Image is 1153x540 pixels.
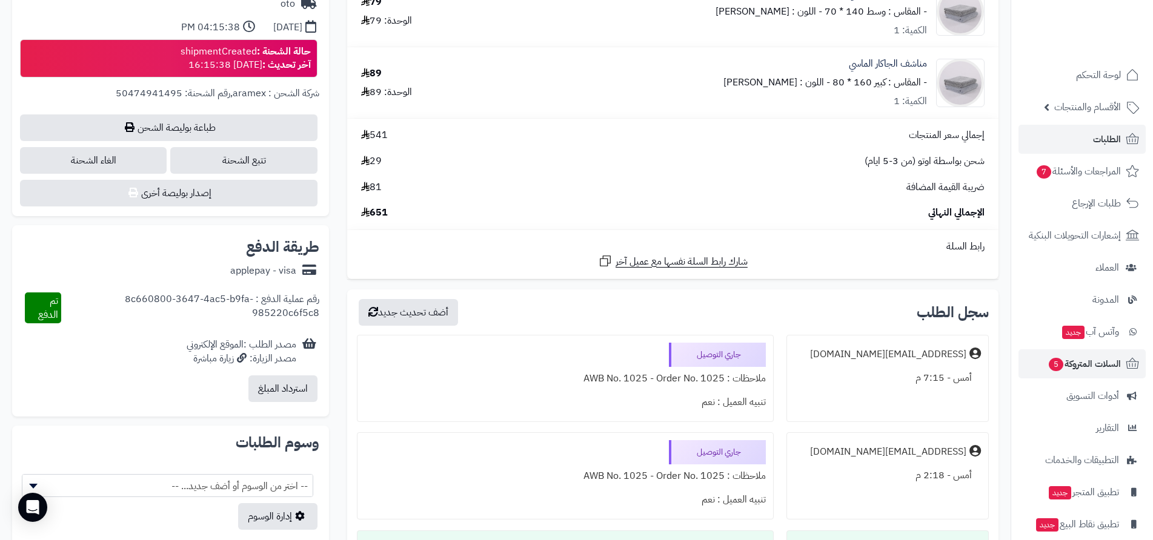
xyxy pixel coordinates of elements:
span: أدوات التسويق [1066,387,1119,404]
div: رابط السلة [352,240,994,254]
span: الإجمالي النهائي [928,206,985,220]
a: التطبيقات والخدمات [1018,446,1146,475]
a: تطبيق المتجرجديد [1018,478,1146,507]
a: أدوات التسويق [1018,381,1146,410]
div: [EMAIL_ADDRESS][DOMAIN_NAME] [810,347,966,361]
span: -- اختر من الوسوم أو أضف جديد... -- [22,474,313,497]
span: شركة الشحن : aramex [233,86,319,100]
strong: آخر تحديث : [262,58,311,72]
div: الوحدة: 79 [361,14,412,28]
a: وآتس آبجديد [1018,317,1146,346]
strong: حالة الشحنة : [257,44,311,59]
h3: سجل الطلب [917,305,989,320]
div: [EMAIL_ADDRESS][DOMAIN_NAME] [810,445,966,459]
span: المدونة [1092,291,1119,308]
a: الطلبات [1018,125,1146,154]
div: جاري التوصيل [669,343,766,367]
a: تطبيق نقاط البيعجديد [1018,510,1146,539]
div: الكمية: 1 [894,24,927,38]
a: العملاء [1018,253,1146,282]
span: 651 [361,206,388,220]
div: 89 [361,67,382,81]
div: [DATE] [273,21,302,35]
span: تم الدفع [38,294,58,322]
span: 81 [361,180,382,194]
a: لوحة التحكم [1018,61,1146,90]
a: إشعارات التحويلات البنكية [1018,221,1146,250]
span: إجمالي سعر المنتجات [909,128,985,142]
a: مناشف الجاكار الماسي [849,57,927,71]
a: طلبات الإرجاع [1018,189,1146,218]
div: تنبيه العميل : نعم [365,390,766,414]
small: - اللون : [PERSON_NAME] [716,4,822,19]
span: تطبيق المتجر [1048,484,1119,501]
div: تنبيه العميل : نعم [365,488,766,512]
span: المراجعات والأسئلة [1035,163,1121,180]
h2: وسوم الطلبات [22,435,319,450]
div: رقم عملية الدفع : 8c660800-3647-4ac5-b9fa-985220c6f5c8 [61,292,319,324]
a: المدونة [1018,285,1146,314]
div: applepay - visa [230,264,296,278]
h2: طريقة الدفع [246,240,319,254]
div: ملاحظات : AWB No. 1025 - Order No. 1025 [365,367,766,390]
img: 1754806726-%D8%A7%D9%84%D8%AC%D8%A7%D9%83%D8%A7%D8%B1%20%D8%A7%D9%84%D9%85%D8%A7%D8%B3%D9%8A-90x9... [937,59,984,107]
span: 7 [1037,165,1051,179]
small: - المقاس : كبير 160 * 80 [832,75,927,90]
span: السلات المتروكة [1048,355,1121,372]
div: , [22,87,319,114]
div: مصدر الطلب :الموقع الإلكتروني [187,338,296,366]
div: الكمية: 1 [894,94,927,108]
div: مصدر الزيارة: زيارة مباشرة [187,352,296,366]
span: -- اختر من الوسوم أو أضف جديد... -- [22,475,313,498]
span: التطبيقات والخدمات [1045,452,1119,469]
span: جديد [1049,486,1071,499]
button: أضف تحديث جديد [359,299,458,326]
a: طباعة بوليصة الشحن [20,114,317,141]
small: - اللون : [PERSON_NAME] [723,75,830,90]
span: 541 [361,128,388,142]
div: أمس - 7:15 م [794,366,981,390]
span: شارك رابط السلة نفسها مع عميل آخر [616,255,748,269]
div: 04:15:38 PM [181,21,240,35]
a: التقارير [1018,413,1146,443]
span: تطبيق نقاط البيع [1035,516,1119,533]
span: وآتس آب [1061,323,1119,340]
div: shipmentCreated [DATE] 16:15:38 [181,45,311,73]
small: - المقاس : وسط 140 * 70 [825,4,927,19]
a: شارك رابط السلة نفسها مع عميل آخر [598,254,748,269]
a: إدارة الوسوم [238,503,317,530]
button: إصدار بوليصة أخرى [20,180,317,206]
button: استرداد المبلغ [248,375,317,402]
span: إشعارات التحويلات البنكية [1029,227,1121,244]
span: لوحة التحكم [1076,67,1121,84]
span: رقم الشحنة: 50474941495 [116,86,230,100]
span: 5 [1049,358,1063,371]
span: ضريبة القيمة المضافة [906,180,985,194]
div: Open Intercom Messenger [18,493,47,522]
span: الطلبات [1093,131,1121,148]
span: جديد [1036,518,1058,532]
a: السلات المتروكة5 [1018,349,1146,378]
a: المراجعات والأسئلة7 [1018,157,1146,186]
span: الأقسام والمنتجات [1054,99,1121,116]
a: تتبع الشحنة [170,147,317,174]
span: الغاء الشحنة [20,147,167,174]
span: طلبات الإرجاع [1072,195,1121,212]
div: الوحدة: 89 [361,85,412,99]
span: 29 [361,154,382,168]
span: شحن بواسطة اوتو (من 3-5 ايام) [865,154,985,168]
div: ملاحظات : AWB No. 1025 - Order No. 1025 [365,464,766,488]
div: أمس - 2:18 م [794,464,981,487]
span: جديد [1062,326,1085,339]
span: العملاء [1095,259,1119,276]
div: جاري التوصيل [669,440,766,464]
span: التقارير [1096,420,1119,436]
